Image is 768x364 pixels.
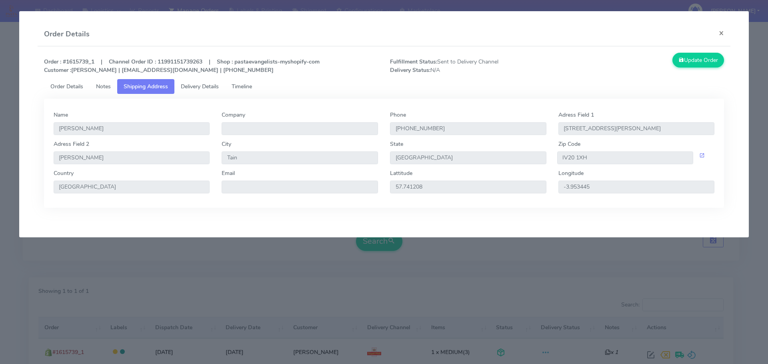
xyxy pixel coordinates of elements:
strong: Fulfillment Status: [390,58,437,66]
span: Notes [96,83,111,90]
strong: Delivery Status: [390,66,430,74]
label: Adress Field 2 [54,140,89,148]
label: Adress Field 1 [558,111,594,119]
label: Phone [390,111,406,119]
span: Order Details [50,83,83,90]
strong: Order : #1615739_1 | Channel Order ID : 11991151739263 | Shop : pastaevangelists-myshopify-com [P... [44,58,320,74]
label: Company [222,111,245,119]
button: Update Order [672,53,724,68]
span: Timeline [232,83,252,90]
label: Country [54,169,74,177]
label: City [222,140,231,148]
label: Name [54,111,68,119]
label: Longitude [558,169,584,177]
strong: Customer : [44,66,71,74]
button: Close [712,22,730,44]
span: Sent to Delivery Channel N/A [384,58,557,74]
span: Shipping Address [124,83,168,90]
label: Lattitude [390,169,412,177]
label: Email [222,169,235,177]
label: Zip Code [558,140,580,148]
ul: Tabs [44,79,724,94]
label: State [390,140,403,148]
h4: Order Details [44,29,90,40]
span: Delivery Details [181,83,219,90]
